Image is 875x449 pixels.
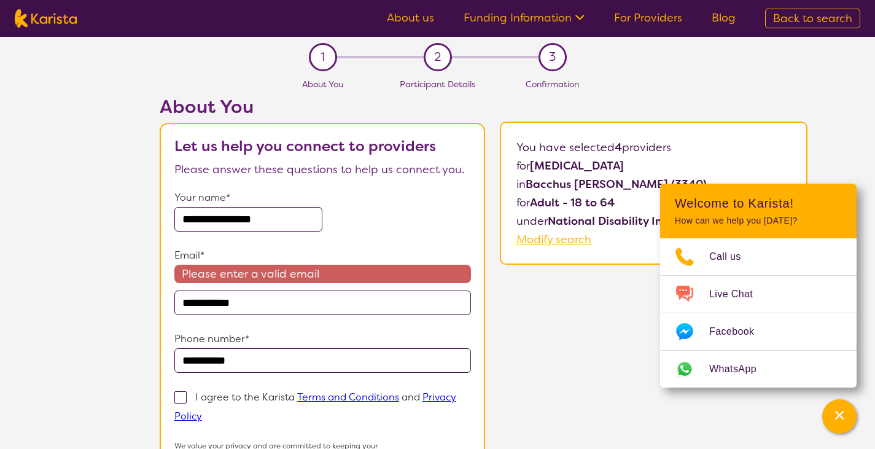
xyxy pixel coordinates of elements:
[174,265,472,283] span: Please enter a valid email
[530,195,615,210] b: Adult - 18 to 64
[321,48,325,66] span: 1
[675,196,842,211] h2: Welcome to Karista!
[174,160,472,179] p: Please answer these questions to help us connect you.
[614,10,682,25] a: For Providers
[709,248,756,266] span: Call us
[712,10,736,25] a: Blog
[174,136,436,156] b: Let us help you connect to providers
[160,96,485,118] h2: About You
[660,184,857,388] div: Channel Menu
[174,391,456,423] a: Privacy Policy
[765,9,860,28] a: Back to search
[516,175,791,193] p: in
[709,322,769,341] span: Facebook
[174,391,456,423] p: I agree to the Karista and
[773,11,852,26] span: Back to search
[516,193,791,212] p: for
[675,216,842,226] p: How can we help you [DATE]?
[660,238,857,388] ul: Choose channel
[526,177,707,192] b: Bacchus [PERSON_NAME] (3340)
[400,79,475,90] span: Participant Details
[174,246,472,265] p: Email*
[526,79,579,90] span: Confirmation
[15,9,77,28] img: Karista logo
[615,140,622,155] b: 4
[516,232,591,247] a: Modify search
[709,285,768,303] span: Live Chat
[516,138,791,157] p: You have selected providers
[297,391,399,404] a: Terms and Conditions
[434,48,441,66] span: 2
[660,351,857,388] a: Web link opens in a new tab.
[174,189,472,207] p: Your name*
[548,214,788,228] b: National Disability Insurance Scheme (NDIS)
[464,10,585,25] a: Funding Information
[516,212,791,230] p: under .
[387,10,434,25] a: About us
[302,79,343,90] span: About You
[822,399,857,434] button: Channel Menu
[174,330,472,348] p: Phone number*
[709,360,771,378] span: WhatsApp
[549,48,556,66] span: 3
[516,157,791,175] p: for
[530,158,624,173] b: [MEDICAL_DATA]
